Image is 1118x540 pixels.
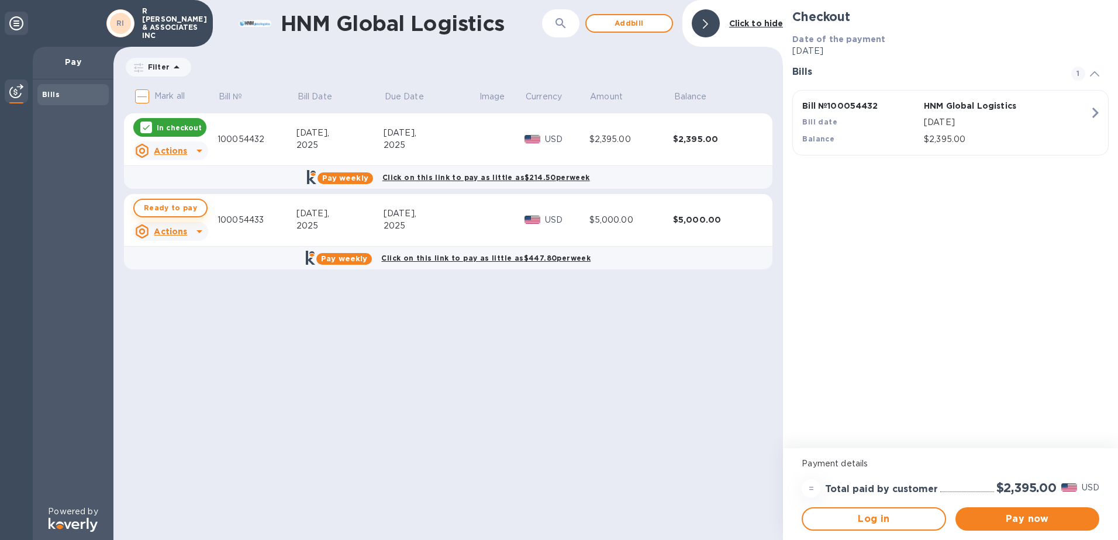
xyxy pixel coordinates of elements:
b: RI [116,19,125,27]
img: USD [525,216,540,224]
p: Mark all [154,90,185,102]
p: USD [1082,482,1099,494]
p: Balance [674,91,707,103]
button: Pay now [955,507,1099,531]
p: Filter [143,62,170,72]
span: Log in [812,512,935,526]
p: USD [545,214,589,226]
p: [DATE] [792,45,1109,57]
p: USD [545,133,589,146]
b: Click on this link to pay as little as $214.50 per week [382,173,590,182]
p: R [PERSON_NAME] & ASSOCIATES INC [142,7,201,40]
b: Bills [42,90,60,99]
u: Actions [154,146,187,155]
p: $2,395.00 [924,133,1089,146]
div: 2025 [384,220,478,232]
span: Amount [590,91,638,103]
b: Balance [802,134,834,143]
span: 1 [1071,67,1085,81]
h1: HNM Global Logistics [281,11,542,36]
b: Date of the payment [792,34,885,44]
div: 2025 [296,220,384,232]
p: Amount [590,91,623,103]
p: Bill Date [298,91,332,103]
div: [DATE], [384,207,478,220]
p: Pay [42,56,104,68]
p: Payment details [802,458,1099,470]
p: Powered by [48,506,98,518]
div: $2,395.00 [589,133,673,146]
h3: Bills [792,67,1057,78]
h3: Total paid by customer [825,484,938,495]
div: $2,395.00 [673,133,757,145]
div: [DATE], [296,127,384,139]
p: Currency [526,91,562,103]
b: Bill date [802,117,837,126]
span: Ready to pay [144,201,197,215]
div: [DATE], [384,127,478,139]
img: USD [525,135,540,143]
img: USD [1061,483,1077,491]
div: = [802,479,820,498]
div: 2025 [384,139,478,151]
p: Bill № [219,91,243,103]
p: [DATE] [924,116,1089,129]
u: Actions [154,227,187,236]
span: Balance [674,91,722,103]
button: Bill №100054432HNM Global LogisticsBill date[DATE]Balance$2,395.00 [792,90,1109,155]
div: $5,000.00 [589,214,673,226]
img: Logo [49,518,98,532]
span: Bill Date [298,91,347,103]
b: Click on this link to pay as little as $447.80 per week [381,254,591,262]
button: Addbill [585,14,673,33]
p: Due Date [385,91,424,103]
p: Image [479,91,505,103]
div: 100054432 [218,133,296,146]
div: [DATE], [296,207,384,220]
div: 100054433 [218,214,296,226]
div: 2025 [296,139,384,151]
b: Pay weekly [321,254,367,263]
p: In checkout [157,123,202,133]
span: Pay now [965,512,1090,526]
span: Due Date [385,91,439,103]
h2: Checkout [792,9,1109,24]
b: Click to hide [729,19,784,28]
span: Bill № [219,91,258,103]
div: $5,000.00 [673,214,757,226]
button: Ready to pay [133,199,208,217]
span: Add bill [596,16,662,30]
p: Bill № 100054432 [802,100,919,112]
b: Pay weekly [322,174,368,182]
p: HNM Global Logistics [924,100,1041,112]
h2: $2,395.00 [996,480,1057,495]
button: Log in [802,507,946,531]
